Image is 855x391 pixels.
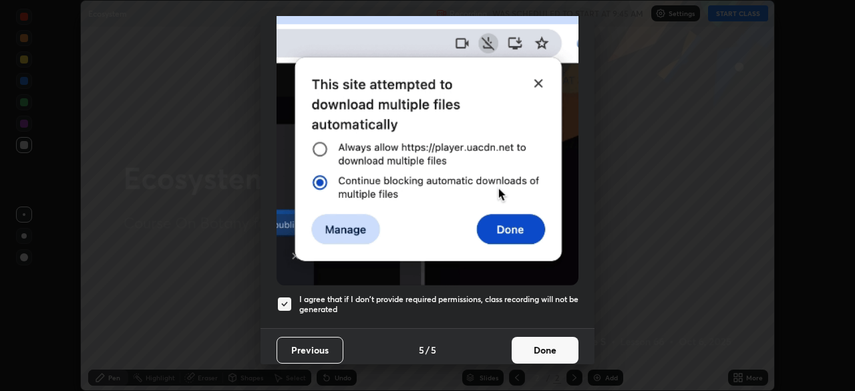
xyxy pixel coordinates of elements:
h4: / [425,343,430,357]
h4: 5 [419,343,424,357]
button: Previous [277,337,343,364]
button: Done [512,337,578,364]
h4: 5 [431,343,436,357]
h5: I agree that if I don't provide required permissions, class recording will not be generated [299,294,578,315]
